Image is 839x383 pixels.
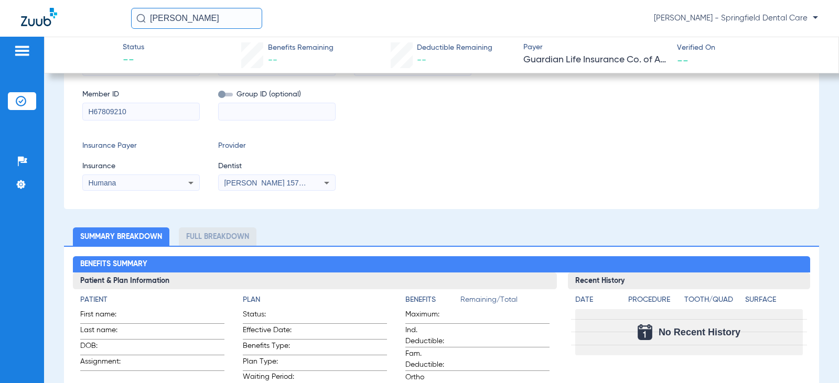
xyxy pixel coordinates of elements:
h3: Patient & Plan Information [73,272,557,289]
span: Provider [218,140,336,151]
app-breakdown-title: Date [575,294,619,309]
h4: Patient [80,294,224,305]
span: [PERSON_NAME] - Springfield Dental Care [654,13,818,24]
span: [PERSON_NAME] 1578857561 [224,179,327,187]
span: Plan Type: [243,356,294,370]
span: First name: [80,309,132,323]
li: Summary Breakdown [73,227,169,246]
span: Status [123,42,144,53]
span: Effective Date: [243,325,294,339]
h4: Surface [745,294,802,305]
span: -- [417,56,426,65]
img: Calendar [638,324,652,340]
span: Dentist [218,161,336,172]
span: Member ID [82,89,200,100]
h4: Plan [243,294,387,305]
h4: Date [575,294,619,305]
img: Search Icon [136,14,146,23]
span: -- [677,54,689,65]
span: Insurance [82,161,200,172]
span: Group ID (optional) [218,89,336,100]
span: Assignment: [80,356,132,370]
span: Guardian Life Insurance Co. of America [523,53,668,67]
span: Ind. Deductible: [405,325,457,347]
img: hamburger-icon [14,45,30,57]
button: Open calendar [450,59,471,76]
span: Benefits Type: [243,341,294,355]
app-breakdown-title: Procedure [628,294,680,309]
input: Search for patients [131,8,262,29]
span: Fam. Deductible: [405,348,457,370]
h3: Recent History [568,272,810,289]
app-breakdown-title: Benefits [405,294,460,309]
span: Benefits Remaining [268,42,334,53]
span: Last name: [80,325,132,339]
span: Verified On [677,42,822,53]
span: Maximum: [405,309,457,323]
h4: Benefits [405,294,460,305]
span: Remaining/Total [460,294,550,309]
h4: Tooth/Quad [684,294,741,305]
span: Deductible Remaining [417,42,492,53]
app-breakdown-title: Surface [745,294,802,309]
h2: Benefits Summary [73,256,810,273]
span: -- [268,56,277,65]
span: Status: [243,309,294,323]
span: Payer [523,42,668,53]
span: -- [123,53,144,68]
li: Full Breakdown [179,227,256,246]
img: Zuub Logo [21,8,57,26]
span: No Recent History [659,327,740,337]
span: Insurance Payer [82,140,200,151]
span: Humana [88,179,116,187]
span: DOB: [80,341,132,355]
app-breakdown-title: Tooth/Quad [684,294,741,309]
h4: Procedure [628,294,680,305]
